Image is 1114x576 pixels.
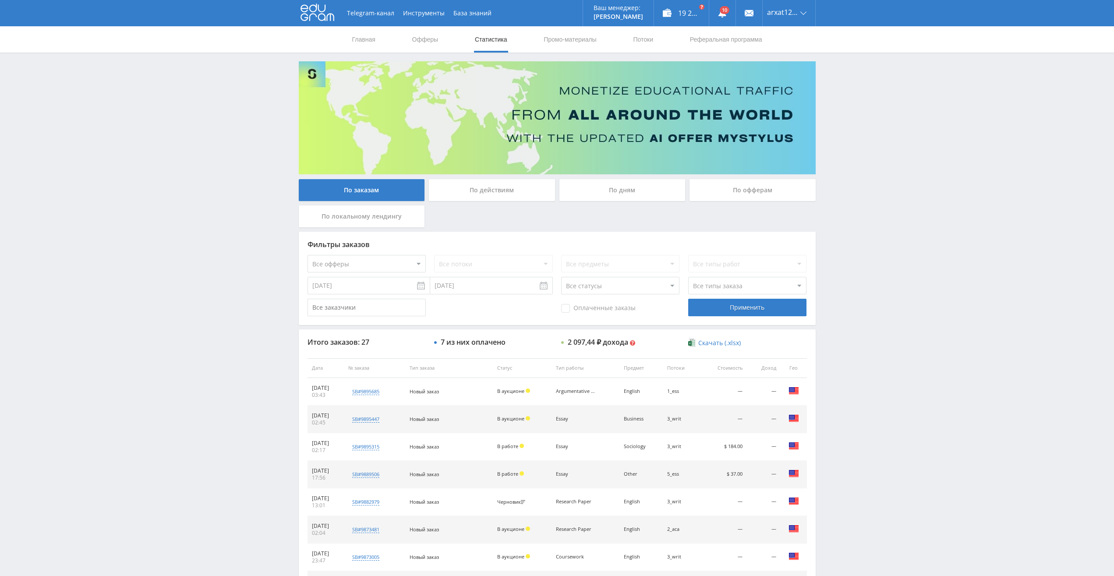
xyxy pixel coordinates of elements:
[624,471,658,477] div: Other
[308,299,426,316] input: Все заказчики
[552,358,619,378] th: Тип работы
[543,26,597,53] a: Промо-материалы
[312,447,340,454] div: 02:17
[410,416,439,422] span: Новый заказ
[497,443,518,449] span: В работе
[556,444,595,449] div: Essay
[624,416,658,422] div: Business
[351,26,376,53] a: Главная
[624,527,658,532] div: English
[789,413,799,424] img: usa.png
[700,358,747,378] th: Стоимость
[789,441,799,451] img: usa.png
[667,471,695,477] div: 5_ess
[352,388,379,395] div: sb#9895685
[663,358,700,378] th: Потоки
[667,444,695,449] div: 3_writ
[556,499,595,505] div: Research Paper
[700,516,747,544] td: —
[497,470,518,477] span: В работе
[781,358,807,378] th: Гео
[556,416,595,422] div: Essay
[689,26,763,53] a: Реферальная программа
[312,530,340,537] div: 02:04
[520,471,524,476] span: Холд
[352,443,379,450] div: sb#9895315
[497,553,524,560] span: В аукционе
[747,544,780,571] td: —
[747,433,780,461] td: —
[411,26,439,53] a: Офферы
[429,179,555,201] div: По действиям
[747,516,780,544] td: —
[594,13,643,20] p: [PERSON_NAME]
[312,385,340,392] div: [DATE]
[497,415,524,422] span: В аукционе
[556,527,595,532] div: Research Paper
[526,554,530,558] span: Холд
[308,338,426,346] div: Итого заказов: 27
[789,385,799,396] img: usa.png
[747,406,780,433] td: —
[789,496,799,506] img: usa.png
[526,527,530,531] span: Холд
[789,551,799,562] img: usa.png
[410,443,439,450] span: Новый заказ
[700,461,747,488] td: $ 37.00
[493,358,552,378] th: Статус
[624,554,658,560] div: English
[700,406,747,433] td: —
[700,544,747,571] td: —
[700,433,747,461] td: $ 184.00
[312,392,340,399] div: 03:43
[688,299,806,316] div: Применить
[619,358,663,378] th: Предмет
[474,26,508,53] a: Статистика
[700,488,747,516] td: —
[308,358,344,378] th: Дата
[559,179,686,201] div: По дням
[312,502,340,509] div: 13:01
[556,554,595,560] div: Coursework
[568,338,628,346] div: 2 097,44 ₽ дохода
[688,339,741,347] a: Скачать (.xlsx)
[308,240,807,248] div: Фильтры заказов
[312,467,340,474] div: [DATE]
[700,378,747,406] td: —
[410,388,439,395] span: Новый заказ
[667,499,695,505] div: 3_writ
[299,205,425,227] div: По локальному лендингу
[441,338,506,346] div: 7 из них оплачено
[497,526,524,532] span: В аукционе
[747,461,780,488] td: —
[624,444,658,449] div: Sociology
[312,419,340,426] div: 02:45
[526,389,530,393] span: Холд
[352,526,379,533] div: sb#9873481
[747,358,780,378] th: Доход
[747,378,780,406] td: —
[405,358,493,378] th: Тип заказа
[352,554,379,561] div: sb#9873005
[312,550,340,557] div: [DATE]
[632,26,654,53] a: Потоки
[789,468,799,479] img: usa.png
[690,179,816,201] div: По офферам
[497,499,527,505] div: Черновик
[344,358,406,378] th: № заказа
[312,412,340,419] div: [DATE]
[312,440,340,447] div: [DATE]
[624,499,658,505] div: English
[312,523,340,530] div: [DATE]
[594,4,643,11] p: Ваш менеджер:
[312,495,340,502] div: [DATE]
[698,339,741,346] span: Скачать (.xlsx)
[667,554,695,560] div: 3_writ
[352,498,379,505] div: sb#9882979
[410,498,439,505] span: Новый заказ
[789,523,799,534] img: usa.png
[767,9,798,16] span: arxat1268
[561,304,636,313] span: Оплаченные заказы
[352,471,379,478] div: sb#9889506
[497,388,524,394] span: В аукционе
